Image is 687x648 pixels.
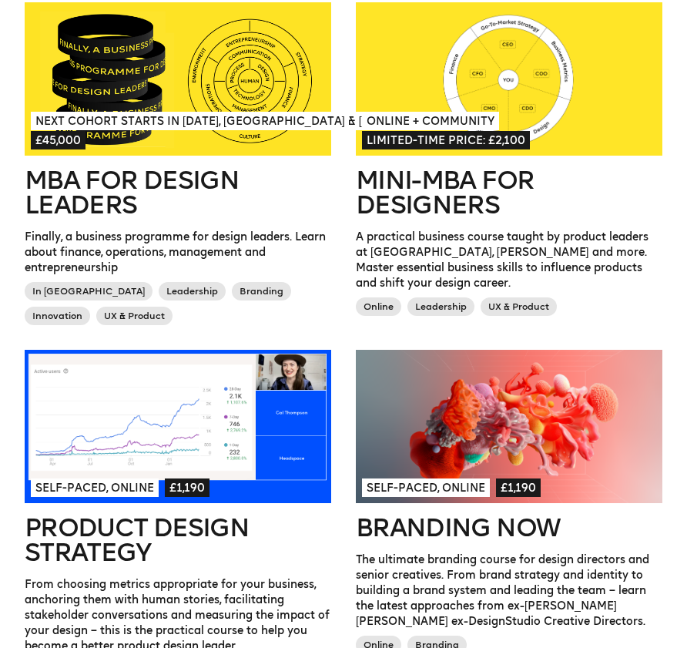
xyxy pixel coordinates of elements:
h2: MBA for Design Leaders [25,168,331,217]
span: Online + Community [362,112,499,130]
p: The ultimate branding course for design directors and senior creatives. From brand strategy and i... [356,552,662,630]
h2: Branding Now [356,515,662,540]
p: Finally, a business programme for design leaders. Learn about finance, operations, management and... [25,230,331,276]
span: Self-paced, Online [31,478,159,497]
span: Online [356,297,401,316]
span: Limited-time price: £2,100 [362,131,530,149]
a: Online + CommunityLimited-time price: £2,100Mini-MBA for DesignersA practical business course tau... [356,2,662,322]
span: UX & Product [481,297,557,316]
span: £1,190 [165,478,209,497]
span: £45,000 [31,131,85,149]
h2: Mini-MBA for Designers [356,168,662,217]
span: Leadership [159,282,226,300]
a: Next Cohort Starts in [DATE], [GEOGRAPHIC_DATA] & [US_STATE]£45,000MBA for Design LeadersFinally,... [25,2,331,331]
p: A practical business course taught by product leaders at [GEOGRAPHIC_DATA], [PERSON_NAME] and mor... [356,230,662,291]
span: Innovation [25,307,90,325]
span: £1,190 [496,478,541,497]
span: UX & Product [96,307,173,325]
span: Next Cohort Starts in [DATE], [GEOGRAPHIC_DATA] & [US_STATE] [31,112,426,130]
span: In [GEOGRAPHIC_DATA] [25,282,152,300]
h2: Product Design Strategy [25,515,331,565]
span: Self-paced, Online [362,478,490,497]
span: Branding [232,282,291,300]
span: Leadership [407,297,474,316]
